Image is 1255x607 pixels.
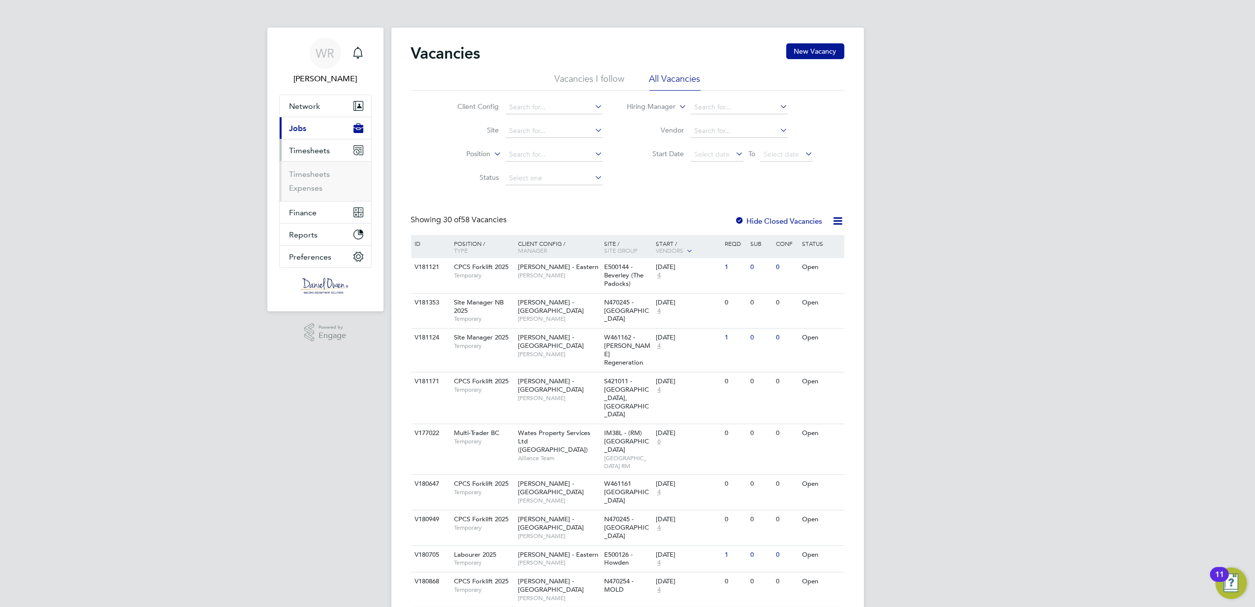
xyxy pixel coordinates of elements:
[290,124,307,133] span: Jobs
[442,173,499,182] label: Status
[722,372,748,391] div: 0
[518,594,599,602] span: [PERSON_NAME]
[515,235,602,259] div: Client Config /
[518,350,599,358] span: [PERSON_NAME]
[748,424,773,442] div: 0
[279,73,372,85] span: Weronika Rodzynko
[454,488,513,496] span: Temporary
[518,479,584,496] span: [PERSON_NAME] - [GEOGRAPHIC_DATA]
[518,454,599,462] span: Alliance Team
[454,271,513,279] span: Temporary
[604,377,649,419] span: S421011 - [GEOGRAPHIC_DATA], [GEOGRAPHIC_DATA]
[413,329,447,347] div: V181124
[506,101,603,114] input: Search for...
[290,183,323,193] a: Expenses
[413,573,447,591] div: V180868
[518,246,547,254] span: Manager
[786,43,844,59] button: New Vacancy
[290,208,317,217] span: Finance
[722,258,748,276] div: 1
[1216,568,1247,599] button: Open Resource Center, 11 new notifications
[774,546,800,564] div: 0
[413,546,447,564] div: V180705
[774,329,800,347] div: 0
[454,386,513,394] span: Temporary
[279,278,372,294] a: Go to home page
[290,252,332,262] span: Preferences
[290,101,321,111] span: Network
[518,532,599,540] span: [PERSON_NAME]
[748,294,773,312] div: 0
[774,294,800,312] div: 0
[656,438,662,446] span: 6
[800,424,842,442] div: Open
[518,550,598,559] span: [PERSON_NAME] - Eastern
[748,235,773,252] div: Sub
[518,429,590,454] span: Wates Property Services Ltd ([GEOGRAPHIC_DATA])
[722,424,748,442] div: 0
[413,258,447,276] div: V181121
[413,294,447,312] div: V181353
[454,479,509,488] span: CPCS Forklift 2025
[735,216,823,226] label: Hide Closed Vacancies
[280,202,371,223] button: Finance
[656,307,662,315] span: 4
[454,550,496,559] span: Labourer 2025
[722,235,748,252] div: Reqd
[280,224,371,245] button: Reports
[279,37,372,85] a: WR[PERSON_NAME]
[518,315,599,323] span: [PERSON_NAME]
[413,510,447,529] div: V180949
[454,377,509,385] span: CPCS Forklift 2025
[506,148,603,162] input: Search for...
[413,235,447,252] div: ID
[413,372,447,391] div: V181171
[518,515,584,532] span: [PERSON_NAME] - [GEOGRAPHIC_DATA]
[454,298,504,315] span: Site Manager NB 2025
[774,258,800,276] div: 0
[745,147,758,160] span: To
[722,573,748,591] div: 0
[800,235,842,252] div: Status
[604,298,649,323] span: N470245 - [GEOGRAPHIC_DATA]
[506,124,603,138] input: Search for...
[518,377,584,394] span: [PERSON_NAME] - [GEOGRAPHIC_DATA]
[604,454,651,470] span: [GEOGRAPHIC_DATA] RM
[301,278,350,294] img: danielowen-logo-retina.png
[656,246,683,254] span: Vendors
[800,294,842,312] div: Open
[454,429,499,437] span: Multi-Trader BC
[411,215,509,225] div: Showing
[656,263,720,271] div: [DATE]
[748,573,773,591] div: 0
[1215,574,1224,587] div: 11
[290,146,330,155] span: Timesheets
[604,333,650,367] span: W461162 - [PERSON_NAME] Regeneration
[656,334,720,342] div: [DATE]
[764,150,799,159] span: Select date
[518,394,599,402] span: [PERSON_NAME]
[518,271,599,279] span: [PERSON_NAME]
[280,161,371,201] div: Timesheets
[800,510,842,529] div: Open
[656,480,720,488] div: [DATE]
[454,342,513,350] span: Temporary
[653,235,722,260] div: Start /
[267,28,384,311] nav: Main navigation
[280,139,371,161] button: Timesheets
[722,546,748,564] div: 1
[604,263,644,288] span: E500144 - Beverley (The Padocks)
[316,47,335,60] span: WR
[656,429,720,438] div: [DATE]
[444,215,507,225] span: 58 Vacancies
[748,372,773,391] div: 0
[656,515,720,524] div: [DATE]
[656,577,720,586] div: [DATE]
[656,386,662,394] span: 4
[319,323,346,332] span: Powered by
[604,429,649,454] span: IM38L - (RM) [GEOGRAPHIC_DATA]
[411,43,481,63] h2: Vacancies
[656,586,662,594] span: 4
[656,271,662,280] span: 4
[280,95,371,117] button: Network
